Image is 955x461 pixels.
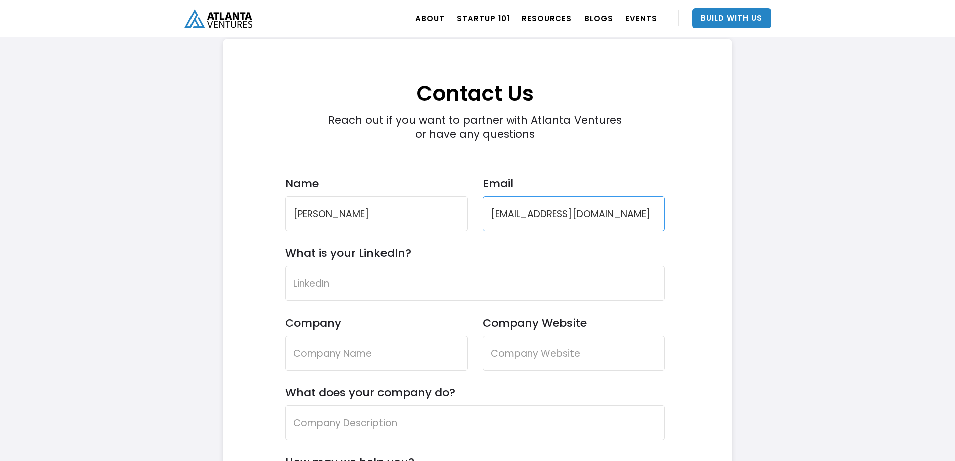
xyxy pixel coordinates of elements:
input: LinkedIn [285,266,665,301]
input: Full Name [285,196,468,231]
label: Name [285,177,468,190]
a: EVENTS [625,4,657,32]
input: Company Description [285,405,665,440]
div: Reach out if you want to partner with Atlanta Ventures or have any questions [323,113,627,141]
a: ABOUT [415,4,445,32]
a: Build With Us [692,8,771,28]
label: What is your LinkedIn? [285,246,411,260]
input: Company Name [285,336,468,371]
a: RESOURCES [522,4,572,32]
label: Company Website [483,316,665,330]
label: Email [483,177,665,190]
input: Company Email [483,196,665,231]
label: What does your company do? [285,386,455,399]
label: Company [285,316,468,330]
h1: Contact Us [285,49,665,108]
a: Startup 101 [457,4,510,32]
a: BLOGS [584,4,613,32]
input: Company Website [483,336,665,371]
